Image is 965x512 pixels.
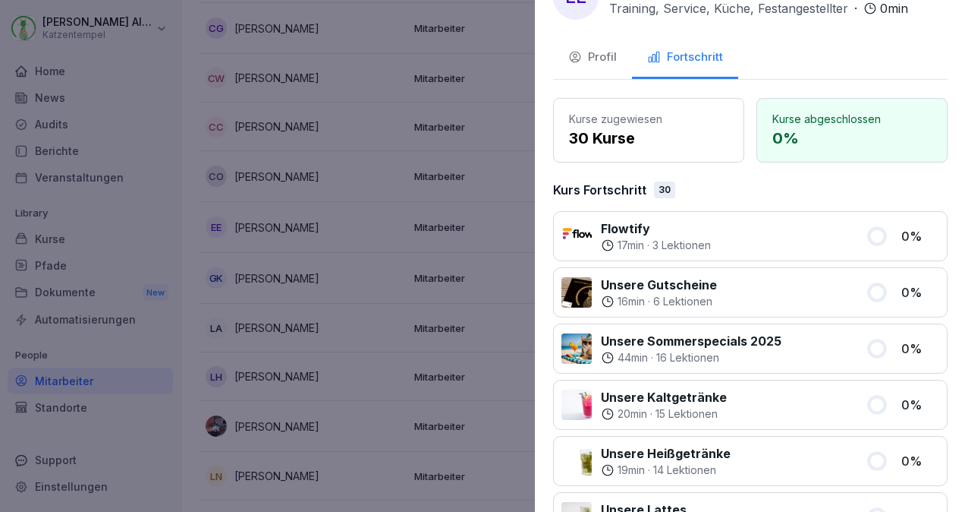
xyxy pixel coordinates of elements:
div: Fortschritt [647,49,723,66]
p: 16 min [618,294,645,309]
p: 6 Lektionen [653,294,712,309]
p: Kurse abgeschlossen [772,111,932,127]
p: 17 min [618,238,644,253]
p: 0 % [901,340,939,358]
p: 20 min [618,406,647,422]
div: · [601,463,731,478]
div: · [601,406,727,422]
p: 0 % [901,396,939,414]
p: Unsere Kaltgetränke [601,388,727,406]
button: Fortschritt [632,38,738,79]
p: Unsere Heißgetränke [601,444,731,463]
p: Unsere Gutscheine [601,276,717,294]
p: Kurse zugewiesen [569,111,728,127]
div: · [601,294,717,309]
p: 0 % [901,452,939,470]
p: 44 min [618,350,648,365]
p: 16 Lektionen [656,350,719,365]
p: Unsere Sommerspecials 2025 [601,332,781,350]
div: · [601,350,781,365]
p: 0 % [901,283,939,302]
p: 0 % [901,227,939,245]
p: 30 Kurse [569,127,728,150]
p: 0 % [772,127,932,150]
p: Kurs Fortschritt [553,181,646,199]
p: 15 Lektionen [655,406,718,422]
p: 14 Lektionen [653,463,716,478]
div: 30 [654,182,675,198]
button: Profil [553,38,632,79]
div: · [601,238,711,253]
p: Flowtify [601,220,711,238]
p: 19 min [618,463,645,478]
p: 3 Lektionen [652,238,711,253]
div: Profil [568,49,617,66]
